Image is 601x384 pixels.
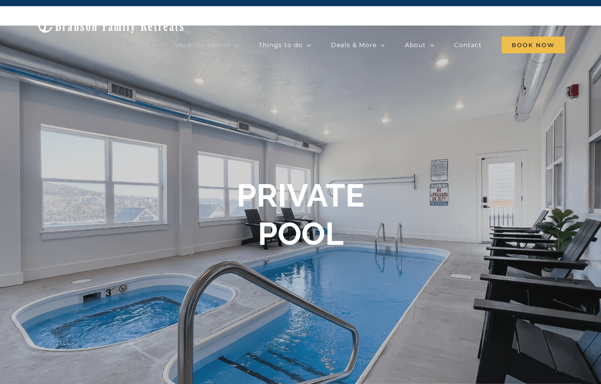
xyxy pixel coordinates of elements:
span: Vacation homes [175,42,231,48]
span: Contact [454,42,482,48]
a: Vacation homes [175,36,239,54]
span: Deals & More [331,42,377,48]
img: Branson Family Retreats Logo [36,14,185,34]
span: Book Now [502,37,565,53]
a: Book Now [502,36,565,54]
a: Things to do [259,36,311,54]
a: About [405,36,434,54]
span: Things to do [259,42,303,48]
a: Contact [454,36,482,54]
h1: PRIVATE POOL [237,177,364,253]
a: Deals & More [331,36,385,54]
span: About [405,42,426,48]
nav: Main Menu [175,36,565,54]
